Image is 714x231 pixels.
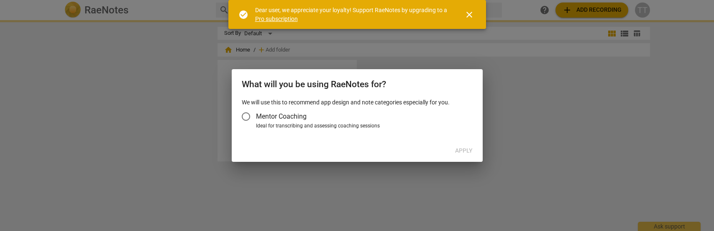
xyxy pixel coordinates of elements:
span: Mentor Coaching [256,112,307,121]
div: Dear user, we appreciate your loyalty! Support RaeNotes by upgrading to a [255,6,449,23]
p: We will use this to recommend app design and note categories especially for you. [242,98,473,107]
span: close [464,10,474,20]
div: Account type [242,106,473,130]
a: Pro subscription [255,16,298,22]
button: Close [459,5,479,25]
h2: What will you be using RaeNotes for? [242,79,473,90]
div: Ideal for transcribing and assessing coaching sessions [256,122,470,130]
span: check_circle [238,10,248,20]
